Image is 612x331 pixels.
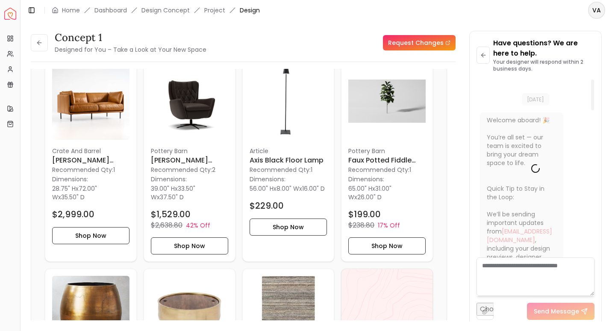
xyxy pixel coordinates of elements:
p: Recommended Qty: 1 [348,165,426,174]
p: $2,638.80 [151,220,182,231]
button: Shop Now [151,237,228,254]
span: VA [589,3,604,18]
img: Spacejoy Logo [4,8,16,20]
div: Faux Potted Fiddle Leaf Fig Tree [341,55,433,262]
span: 39.00" H [151,184,175,193]
span: 16.00" D [302,184,325,193]
span: 31.00" W [348,184,391,201]
p: x x [52,184,129,201]
img: Wells Leather Apartment Sofa image [52,62,129,140]
p: Recommended Qty: 2 [151,165,228,174]
h6: Axis Black Floor Lamp [250,155,327,165]
button: VA [588,2,605,19]
h6: Faux Potted Fiddle Leaf Fig Tree [348,155,426,165]
div: Axis Black Floor Lamp [242,55,334,262]
h4: $199.00 [348,208,381,220]
button: Shop Now [348,237,426,254]
h6: [PERSON_NAME] Tufted Leather Swivel Recliner [151,155,228,165]
p: x x [348,184,426,201]
p: Have questions? We are here to help. [493,38,594,59]
a: [EMAIL_ADDRESS][DOMAIN_NAME] [487,227,552,244]
span: 72.00" W [52,184,97,201]
div: Wells Leather Apartment Sofa [45,55,137,262]
p: 17% Off [378,221,400,230]
h4: $1,529.00 [151,208,191,220]
li: Design Concept [141,6,190,15]
p: Dimensions: [151,174,187,184]
p: Pottery Barn [151,147,228,155]
a: Faux Potted Fiddle Leaf Fig Tree imagePottery BarnFaux Potted Fiddle Leaf Fig TreeRecommended Qty... [341,55,433,262]
span: 8.00" W [277,184,299,193]
p: Dimensions: [52,174,88,184]
img: Faux Potted Fiddle Leaf Fig Tree image [348,62,426,140]
span: 65.00" H [348,184,372,193]
a: Wells Tufted Leather Swivel Recliner imagePottery Barn[PERSON_NAME] Tufted Leather Swivel Recline... [144,55,235,262]
p: x x [250,184,325,193]
a: Spacejoy [4,8,16,20]
a: Home [62,6,80,15]
span: 26.00" D [357,193,382,201]
p: Your designer will respond within 2 business days. [493,59,594,72]
p: x x [151,184,228,201]
p: $238.80 [348,220,374,231]
a: Dashboard [94,6,127,15]
button: Shop Now [52,227,129,244]
span: 35.50" D [61,193,85,201]
img: Wells Tufted Leather Swivel Recliner image [151,62,228,140]
span: 37.50" D [160,193,184,201]
span: 56.00" H [250,184,274,193]
h3: concept 1 [55,31,206,44]
h6: [PERSON_NAME] Leather Apartment Sofa [52,155,129,165]
span: [DATE] [522,93,549,106]
a: Project [204,6,225,15]
p: Dimensions: [250,174,285,184]
span: Design [240,6,260,15]
p: Recommended Qty: 1 [250,165,327,174]
span: 33.50" W [151,184,195,201]
p: 42% Off [186,221,210,230]
img: Axis Black Floor Lamp image [250,62,327,140]
p: Crate And Barrel [52,147,129,155]
p: Pottery Barn [348,147,426,155]
h4: $229.00 [250,200,284,212]
p: Dimensions: [348,174,384,184]
p: Article [250,147,327,155]
a: Request Changes [383,35,456,50]
p: Recommended Qty: 1 [52,165,129,174]
a: Wells Leather Apartment Sofa imageCrate And Barrel[PERSON_NAME] Leather Apartment SofaRecommended... [45,55,137,262]
nav: breadcrumb [52,6,260,15]
a: Axis Black Floor Lamp imageArticleAxis Black Floor LampRecommended Qty:1Dimensions:56.00" Hx8.00"... [242,55,334,262]
button: Shop Now [250,219,327,236]
div: Wells Tufted Leather Swivel Recliner [144,55,235,262]
h4: $2,999.00 [52,208,94,220]
small: Designed for You – Take a Look at Your New Space [55,45,206,54]
span: 28.75" H [52,184,76,193]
